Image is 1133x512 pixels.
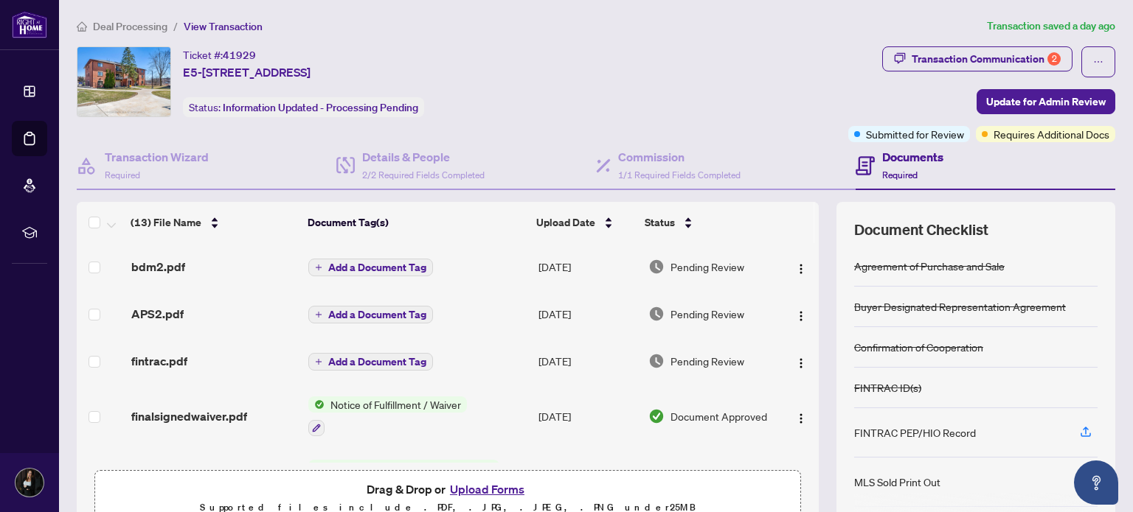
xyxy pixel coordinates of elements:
button: Logo [789,404,813,428]
div: FINTRAC PEP/HIO Record [854,424,976,441]
button: Update for Admin Review [977,89,1115,114]
h4: Commission [618,148,741,166]
span: Information Updated - Processing Pending [223,101,418,114]
span: 2/2 Required Fields Completed [362,169,485,180]
img: Logo [795,263,807,275]
img: Status Icon [308,396,325,413]
button: Add a Document Tag [308,259,433,276]
span: Add a Document Tag [328,309,426,320]
td: [DATE] [533,385,642,448]
span: Pending Review [671,259,744,275]
h4: Details & People [362,148,485,166]
div: Transaction Communication [912,47,1061,71]
span: Deal Processing [93,20,167,33]
span: Status [645,214,675,231]
th: Document Tag(s) [302,202,530,243]
h4: Documents [882,148,943,166]
span: plus [315,311,322,318]
span: (13) File Name [131,214,201,231]
span: plus [315,264,322,271]
span: Requires Additional Docs [994,126,1109,142]
span: View Transaction [184,20,263,33]
span: 41929 [223,49,256,62]
span: Pending Review [671,353,744,369]
article: Transaction saved a day ago [987,18,1115,35]
td: [DATE] [533,243,642,290]
span: finalsignedwaiver.pdf [131,407,247,425]
span: Notice of Fulfillment / Waiver [325,396,467,413]
span: E5-[STREET_ADDRESS] [183,63,311,81]
div: Status: [183,97,424,117]
img: Logo [795,413,807,424]
button: Add a Document Tag [308,306,433,323]
th: Upload Date [530,202,640,243]
td: [DATE] [533,290,642,337]
span: 1/1 Required Fields Completed [618,169,741,180]
span: Required [105,169,140,180]
img: Document Status [648,353,665,369]
button: Open asap [1074,460,1118,505]
img: Document Status [648,259,665,275]
span: Add a Document Tag [328,262,426,273]
span: 120 Amendment to Agreement of Purchase and Sale [325,460,499,476]
img: Logo [795,357,807,369]
span: Upload Date [536,214,595,231]
div: 2 [1047,52,1061,66]
div: Buyer Designated Representation Agreement [854,298,1066,315]
span: fintrac.pdf [131,352,187,370]
span: Submitted for Review [866,126,964,142]
th: (13) File Name [125,202,302,243]
span: bdm2.pdf [131,258,185,276]
div: FINTRAC ID(s) [854,379,921,396]
img: Profile Icon [15,469,44,497]
span: home [77,21,87,32]
button: Logo [789,255,813,278]
button: Logo [789,349,813,373]
button: Add a Document Tag [308,352,433,371]
span: Drag & Drop or [367,480,529,499]
button: Transaction Communication2 [882,46,1073,71]
img: Status Icon [308,460,325,476]
span: Pending Review [671,306,744,322]
span: Document Approved [671,408,767,424]
button: Status IconNotice of Fulfillment / Waiver [308,396,467,436]
td: [DATE] [533,337,642,385]
h4: Transaction Wizard [105,148,209,166]
span: Update for Admin Review [986,90,1106,113]
img: Document Status [648,306,665,322]
span: Required [882,169,918,180]
div: MLS Sold Print Out [854,474,940,490]
button: Add a Document Tag [308,258,433,277]
span: Document Checklist [854,220,988,240]
button: Status Icon120 Amendment to Agreement of Purchase and Sale [308,460,499,499]
button: Logo [789,302,813,326]
div: Confirmation of Cooperation [854,339,983,355]
img: logo [12,11,47,38]
div: Ticket #: [183,46,256,63]
td: [DATE] [533,448,642,511]
button: Upload Forms [446,480,529,499]
li: / [173,18,178,35]
img: Logo [795,310,807,322]
span: plus [315,358,322,365]
span: APS2.pdf [131,305,184,323]
button: Add a Document Tag [308,305,433,324]
span: Signed Amendment New Date.pdf [131,462,297,497]
img: Document Status [648,408,665,424]
span: Add a Document Tag [328,357,426,367]
div: Agreement of Purchase and Sale [854,258,1005,274]
button: Add a Document Tag [308,353,433,371]
th: Status [639,202,775,243]
span: ellipsis [1093,57,1103,67]
img: IMG-S12093772_1.jpg [77,47,170,116]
